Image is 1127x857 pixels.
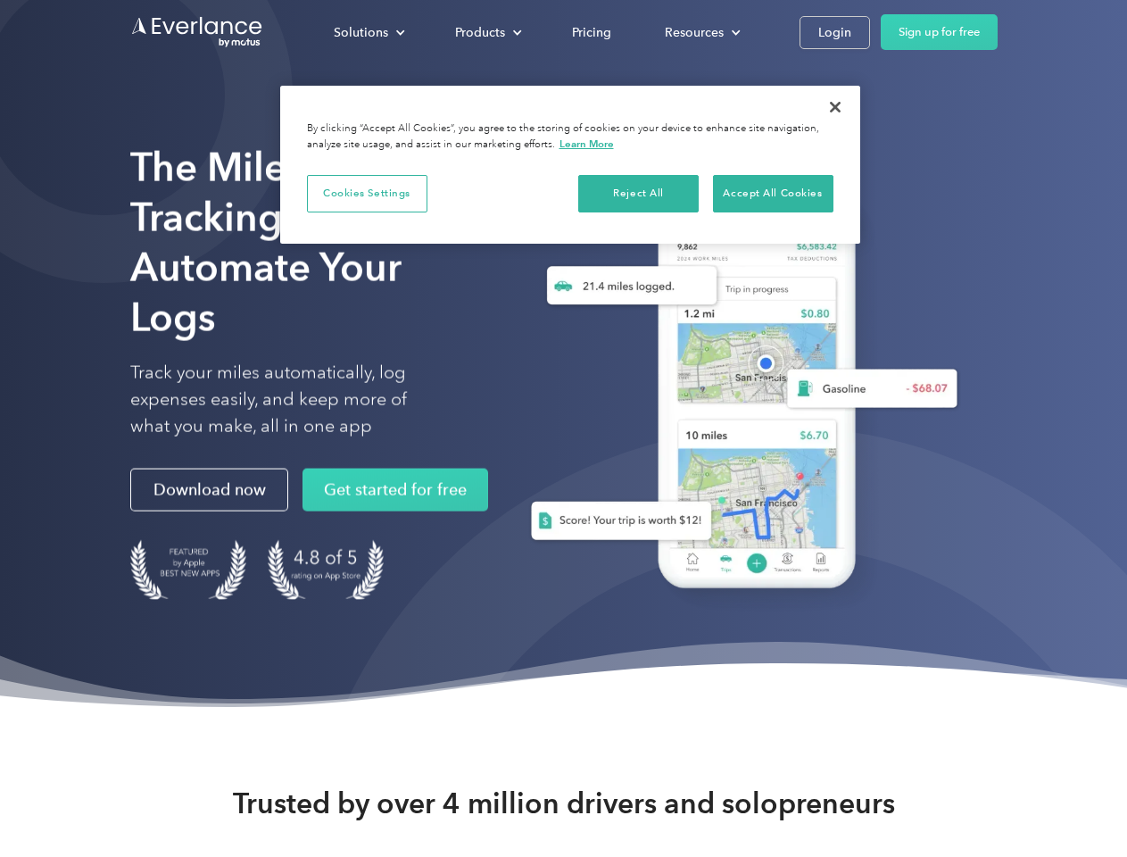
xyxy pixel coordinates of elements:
a: Download now [130,469,288,512]
div: By clicking “Accept All Cookies”, you agree to the storing of cookies on your device to enhance s... [307,121,833,153]
div: Pricing [572,21,611,44]
div: Products [455,21,505,44]
p: Track your miles automatically, log expenses easily, and keep more of what you make, all in one app [130,360,449,440]
button: Cookies Settings [307,175,427,212]
a: Login [800,16,870,49]
button: Reject All [578,175,699,212]
div: Products [437,17,536,48]
div: Solutions [316,17,419,48]
img: 4.9 out of 5 stars on the app store [268,540,384,600]
a: Sign up for free [881,14,998,50]
div: Privacy [280,86,860,244]
div: Login [818,21,851,44]
div: Solutions [334,21,388,44]
a: More information about your privacy, opens in a new tab [559,137,614,150]
div: Resources [647,17,755,48]
button: Accept All Cookies [713,175,833,212]
strong: Trusted by over 4 million drivers and solopreneurs [233,786,895,821]
a: Go to homepage [130,15,264,49]
a: Pricing [554,17,629,48]
a: Get started for free [302,469,488,512]
img: Badge for Featured by Apple Best New Apps [130,540,246,600]
div: Resources [665,21,724,44]
button: Close [816,87,855,127]
img: Everlance, mileage tracker app, expense tracking app [502,170,972,615]
div: Cookie banner [280,86,860,244]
